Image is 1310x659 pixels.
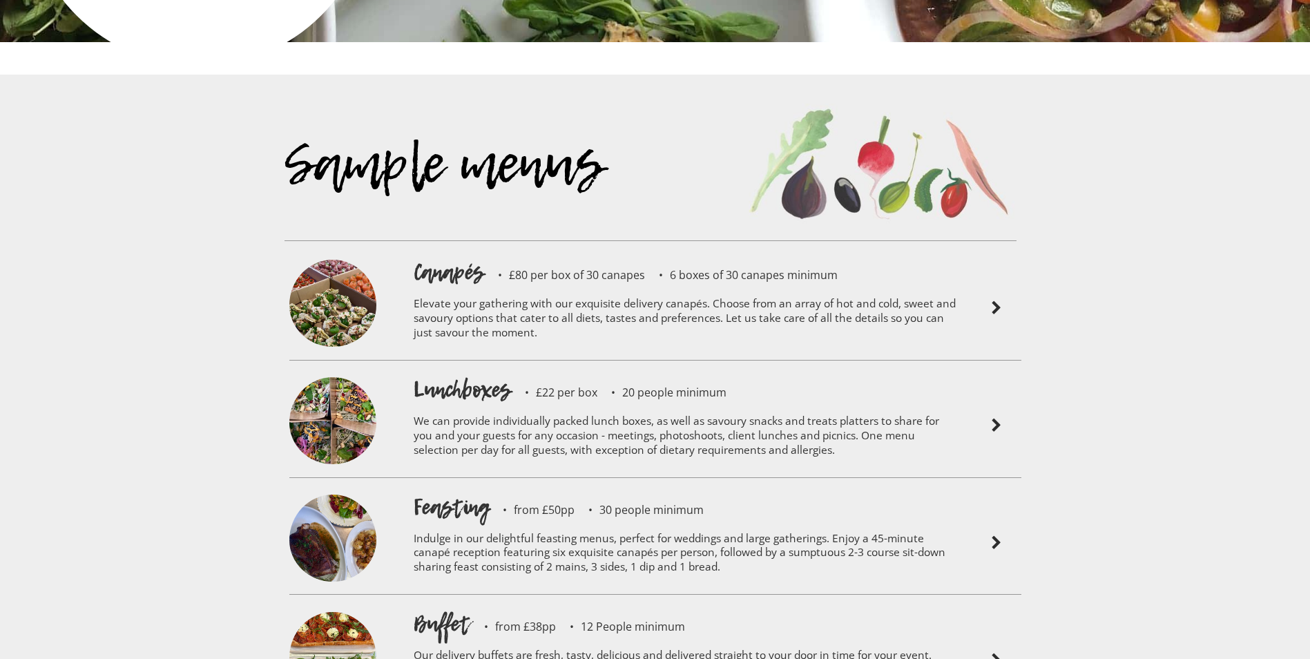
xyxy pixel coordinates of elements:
[414,405,959,470] p: We can provide individually packed lunch boxes, as well as savoury snacks and treats platters to ...
[489,504,575,515] p: from £50pp
[285,156,735,240] div: Sample menus
[597,387,726,398] p: 20 people minimum
[414,287,959,353] p: Elevate your gathering with our exquisite delivery canapés. Choose from an array of hot and cold,...
[556,621,685,632] p: 12 People minimum
[414,609,470,639] h1: Buffet
[470,621,556,632] p: from £38pp
[511,387,597,398] p: £22 per box
[414,492,489,522] h1: Feasting
[575,504,704,515] p: 30 people minimum
[645,269,838,280] p: 6 boxes of 30 canapes minimum
[484,269,645,280] p: £80 per box of 30 canapes
[414,522,959,588] p: Indulge in our delightful feasting menus, perfect for weddings and large gatherings. Enjoy a 45-m...
[414,374,511,405] h1: Lunchboxes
